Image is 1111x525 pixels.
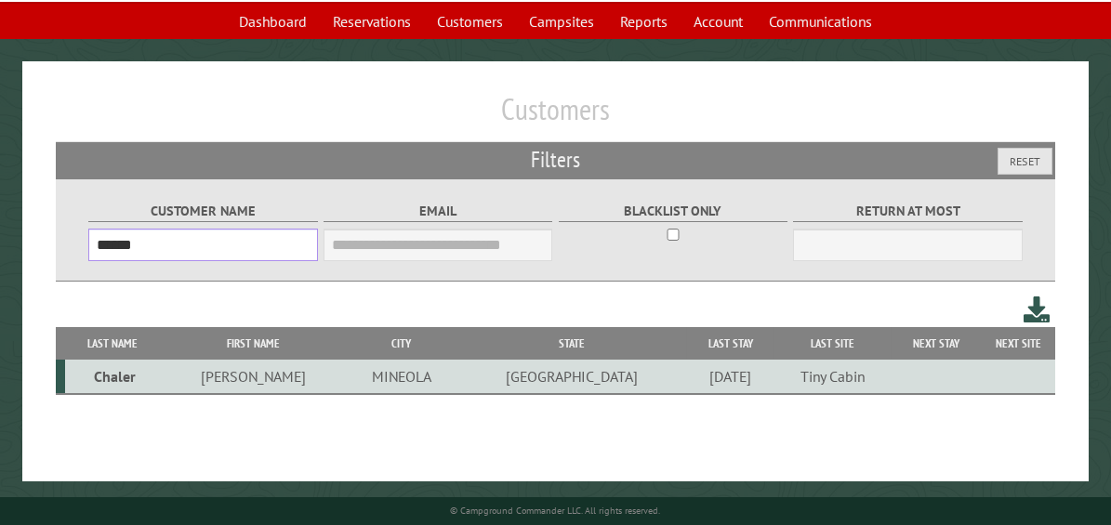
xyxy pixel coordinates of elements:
label: Blacklist only [559,201,787,222]
a: Account [682,4,754,39]
td: [PERSON_NAME] [161,360,347,394]
td: [GEOGRAPHIC_DATA] [456,360,687,394]
label: Customer Name [88,201,317,222]
button: Reset [998,148,1052,175]
small: © Campground Commander LLC. All rights reserved. [451,505,661,517]
a: Reservations [322,4,422,39]
a: Campsites [518,4,605,39]
td: MINEOLA [347,360,456,394]
label: Return at most [793,201,1022,222]
th: First Name [161,327,347,360]
th: Last Site [774,327,891,360]
a: Dashboard [228,4,318,39]
td: Tiny Cabin [774,360,891,394]
th: Next Site [981,327,1055,360]
a: Customers [426,4,514,39]
a: Communications [758,4,883,39]
th: Last Stay [687,327,774,360]
div: [DATE] [690,367,771,386]
td: Chaler [65,360,161,394]
h1: Customers [56,91,1056,142]
th: Last Name [65,327,161,360]
h2: Filters [56,142,1056,177]
th: State [456,327,687,360]
th: City [347,327,456,360]
label: Email [324,201,552,222]
a: Reports [609,4,679,39]
a: Download this customer list (.csv) [1024,293,1051,327]
th: Next Stay [892,327,982,360]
